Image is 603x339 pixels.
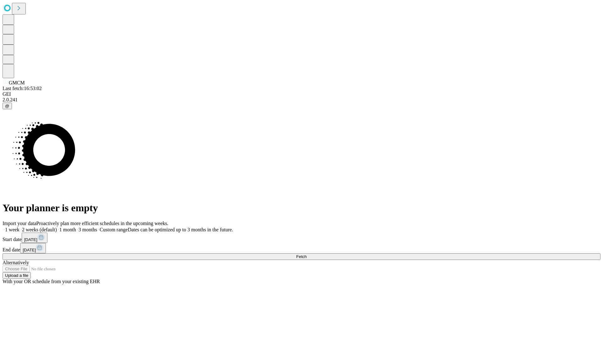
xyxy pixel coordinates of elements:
[20,243,46,253] button: [DATE]
[23,248,36,252] span: [DATE]
[24,237,37,242] span: [DATE]
[3,103,12,109] button: @
[3,253,600,260] button: Fetch
[3,272,31,279] button: Upload a file
[3,86,42,91] span: Last fetch: 16:53:02
[3,260,29,265] span: Alternatively
[3,243,600,253] div: End date
[79,227,97,232] span: 3 months
[100,227,128,232] span: Custom range
[9,80,25,85] span: GMCM
[22,227,57,232] span: 2 weeks (default)
[3,279,100,284] span: With your OR schedule from your existing EHR
[128,227,233,232] span: Dates can be optimized up to 3 months in the future.
[5,227,19,232] span: 1 week
[3,221,36,226] span: Import your data
[296,254,307,259] span: Fetch
[59,227,76,232] span: 1 month
[3,91,600,97] div: GEI
[22,233,47,243] button: [DATE]
[3,233,600,243] div: Start date
[3,97,600,103] div: 2.0.241
[5,104,9,108] span: @
[36,221,168,226] span: Proactively plan more efficient schedules in the upcoming weeks.
[3,202,600,214] h1: Your planner is empty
